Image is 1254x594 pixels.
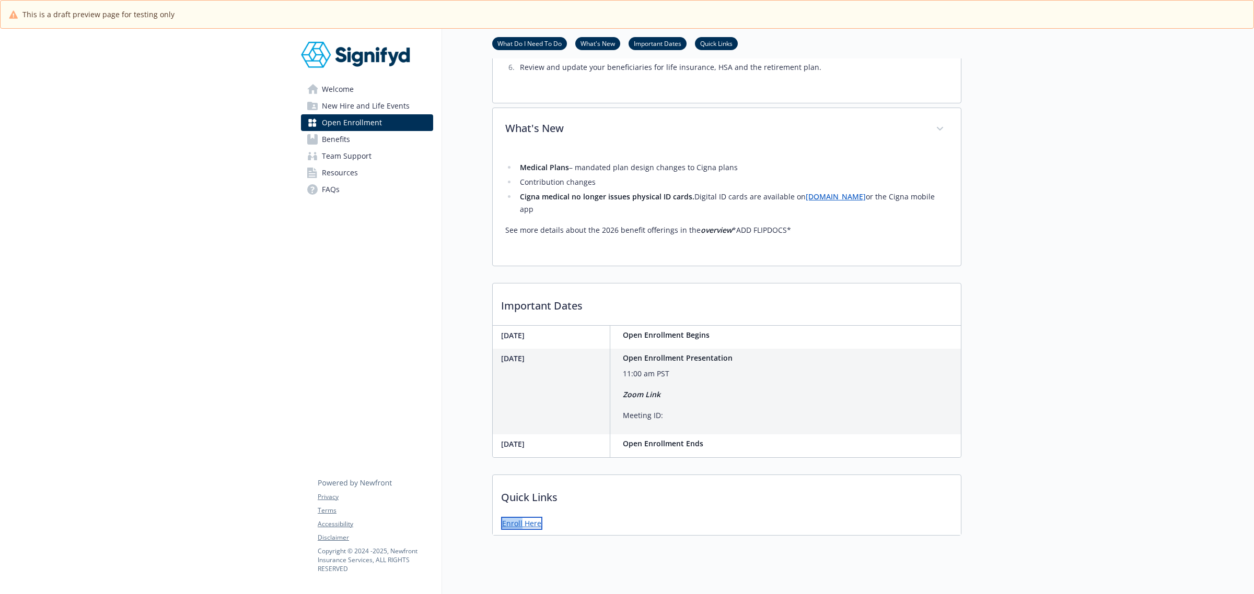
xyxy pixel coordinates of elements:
a: Team Support [301,148,433,164]
a: Important Dates [629,38,687,48]
p: [DATE] [501,438,606,449]
span: Open Enrollment [322,114,382,131]
a: Quick Links [695,38,738,48]
div: What's New [493,108,961,151]
p: 11:00 am PST [623,367,733,380]
p: Copyright © 2024 - 2025 , Newfront Insurance Services, ALL RIGHTS RESERVED [318,547,433,573]
a: Open Enrollment [301,114,433,131]
a: Disclaimer [318,533,433,542]
a: Terms [318,506,433,515]
a: Enroll Here [501,517,542,530]
a: FAQs [301,181,433,198]
a: Accessibility [318,519,433,529]
span: New Hire and Life Events [322,98,410,114]
p: [DATE] [501,330,606,341]
span: Benefits [322,131,350,148]
strong: Zoom Link [623,389,660,399]
li: Review and update your beneficiaries for life insurance, HSA and the retirement plan. [517,61,948,74]
strong: overview [701,225,732,235]
div: What's New [493,151,961,266]
span: Team Support [322,148,371,164]
h4: Open Enrollment Ends [623,438,703,449]
span: Resources [322,164,358,181]
a: Welcome [301,81,433,98]
li: Contribution changes​ [517,176,948,188]
a: What Do I Need To Do [492,38,567,48]
strong: Cigna medical no longer issues physical ID cards. [520,192,694,201]
span: Welcome [322,81,354,98]
li: Digital ID cards are available on or the Cigna mobile app [517,191,948,216]
p: What's New [505,121,923,136]
a: [DOMAIN_NAME] [806,192,866,201]
p: Meeting ID: [623,409,733,422]
strong: Medical Plans [520,162,569,172]
li: – mandated plan design changes to Cigna plans​ [517,161,948,174]
a: Benefits [301,131,433,148]
a: Resources [301,164,433,181]
p: See more details about the 2026 benefit offerings in the *ADD FLIPDOCS* [505,224,948,236]
span: This is a draft preview page for testing only [22,9,175,20]
h4: Open Enrollment Begins [623,330,710,340]
a: New Hire and Life Events [301,98,433,114]
a: What's New [575,38,620,48]
p: [DATE] [501,353,606,364]
p: Quick Links [493,475,961,514]
h4: Open Enrollment Presentation [623,353,733,363]
span: FAQs [322,181,340,198]
a: Privacy [318,492,433,502]
p: Important Dates [493,283,961,322]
